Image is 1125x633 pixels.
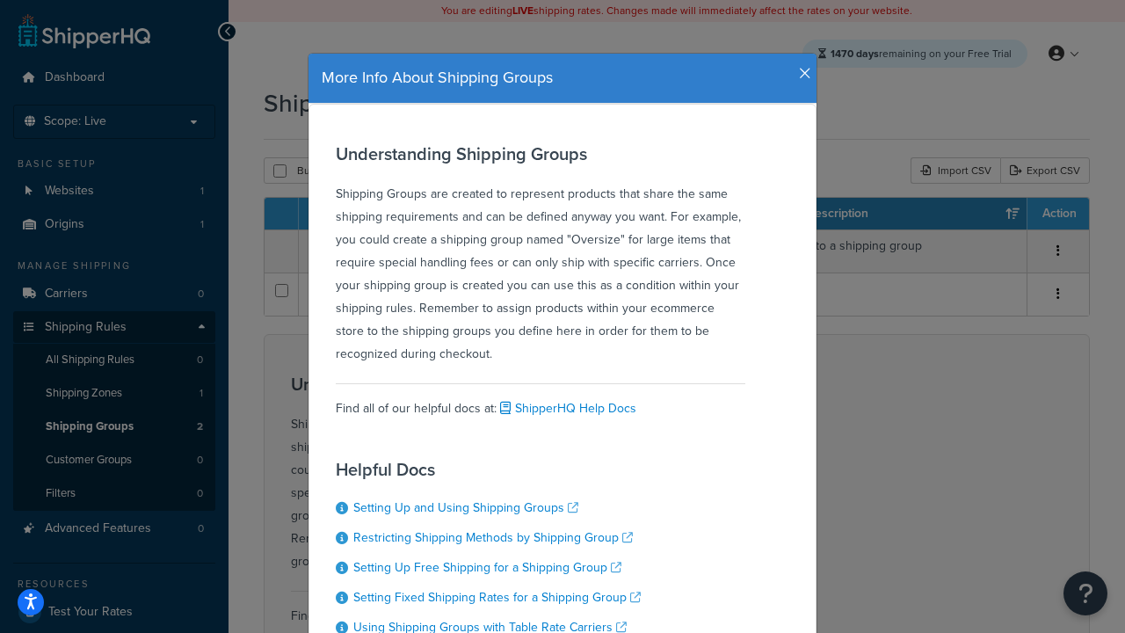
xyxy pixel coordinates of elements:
[336,144,745,164] h3: Understanding Shipping Groups
[353,498,578,517] a: Setting Up and Using Shipping Groups
[336,144,745,366] div: Shipping Groups are created to represent products that share the same shipping requirements and c...
[353,558,621,577] a: Setting Up Free Shipping for a Shipping Group
[353,528,633,547] a: Restricting Shipping Methods by Shipping Group
[336,460,736,479] h3: Helpful Docs
[353,588,641,607] a: Setting Fixed Shipping Rates for a Shipping Group
[322,67,803,90] h4: More Info About Shipping Groups
[497,399,636,418] a: ShipperHQ Help Docs
[336,383,745,420] div: Find all of our helpful docs at:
